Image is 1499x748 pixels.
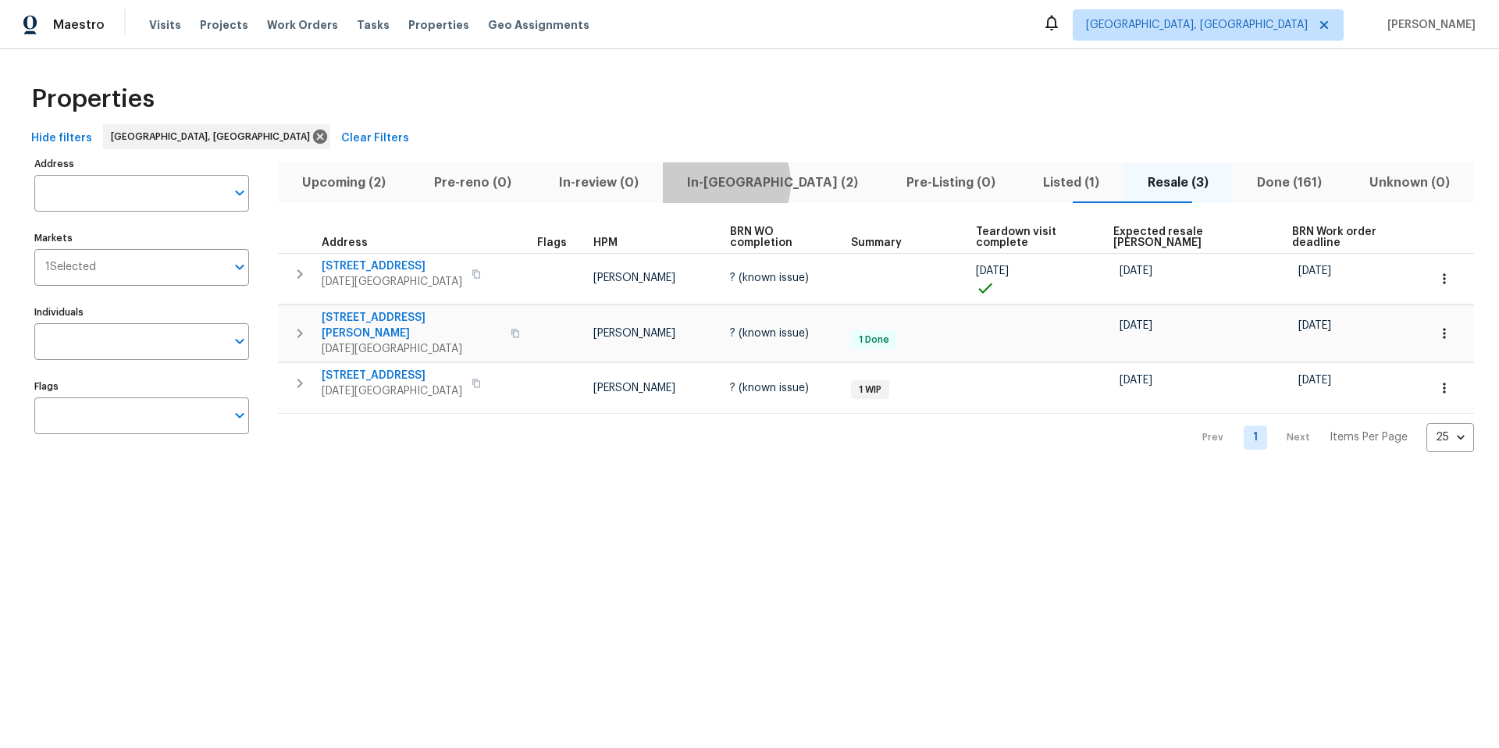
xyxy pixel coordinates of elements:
[730,383,809,394] span: ? (known issue)
[322,274,462,290] span: [DATE][GEOGRAPHIC_DATA]
[853,383,888,397] span: 1 WIP
[267,17,338,33] span: Work Orders
[229,182,251,204] button: Open
[322,341,501,357] span: [DATE][GEOGRAPHIC_DATA]
[322,237,368,248] span: Address
[229,256,251,278] button: Open
[1120,320,1152,331] span: [DATE]
[1298,375,1331,386] span: [DATE]
[593,237,618,248] span: HPM
[1242,172,1337,194] span: Done (161)
[593,328,675,339] span: [PERSON_NAME]
[1298,320,1331,331] span: [DATE]
[892,172,1010,194] span: Pre-Listing (0)
[976,226,1087,248] span: Teardown visit complete
[1086,17,1308,33] span: [GEOGRAPHIC_DATA], [GEOGRAPHIC_DATA]
[672,172,873,194] span: In-[GEOGRAPHIC_DATA] (2)
[851,237,902,248] span: Summary
[322,368,462,383] span: [STREET_ADDRESS]
[1028,172,1114,194] span: Listed (1)
[229,404,251,426] button: Open
[322,383,462,399] span: [DATE][GEOGRAPHIC_DATA]
[45,261,96,274] span: 1 Selected
[419,172,526,194] span: Pre-reno (0)
[1120,265,1152,276] span: [DATE]
[976,265,1009,276] span: [DATE]
[322,258,462,274] span: [STREET_ADDRESS]
[1120,375,1152,386] span: [DATE]
[200,17,248,33] span: Projects
[1292,226,1401,248] span: BRN Work order deadline
[593,272,675,283] span: [PERSON_NAME]
[1133,172,1223,194] span: Resale (3)
[287,172,401,194] span: Upcoming (2)
[322,310,501,341] span: [STREET_ADDRESS][PERSON_NAME]
[335,124,415,153] button: Clear Filters
[357,20,390,30] span: Tasks
[1187,423,1474,452] nav: Pagination Navigation
[730,226,824,248] span: BRN WO completion
[1298,265,1331,276] span: [DATE]
[1113,226,1266,248] span: Expected resale [PERSON_NAME]
[1330,429,1408,445] p: Items Per Page
[34,233,249,243] label: Markets
[1381,17,1476,33] span: [PERSON_NAME]
[1355,172,1465,194] span: Unknown (0)
[593,383,675,394] span: [PERSON_NAME]
[853,333,895,347] span: 1 Done
[229,330,251,352] button: Open
[1244,426,1267,450] a: Goto page 1
[31,91,155,107] span: Properties
[730,328,809,339] span: ? (known issue)
[408,17,469,33] span: Properties
[1426,417,1474,458] div: 25
[537,237,567,248] span: Flags
[31,129,92,148] span: Hide filters
[53,17,105,33] span: Maestro
[111,129,316,144] span: [GEOGRAPHIC_DATA], [GEOGRAPHIC_DATA]
[34,382,249,391] label: Flags
[34,308,249,317] label: Individuals
[341,129,409,148] span: Clear Filters
[25,124,98,153] button: Hide filters
[730,272,809,283] span: ? (known issue)
[34,159,249,169] label: Address
[544,172,653,194] span: In-review (0)
[488,17,589,33] span: Geo Assignments
[103,124,330,149] div: [GEOGRAPHIC_DATA], [GEOGRAPHIC_DATA]
[149,17,181,33] span: Visits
